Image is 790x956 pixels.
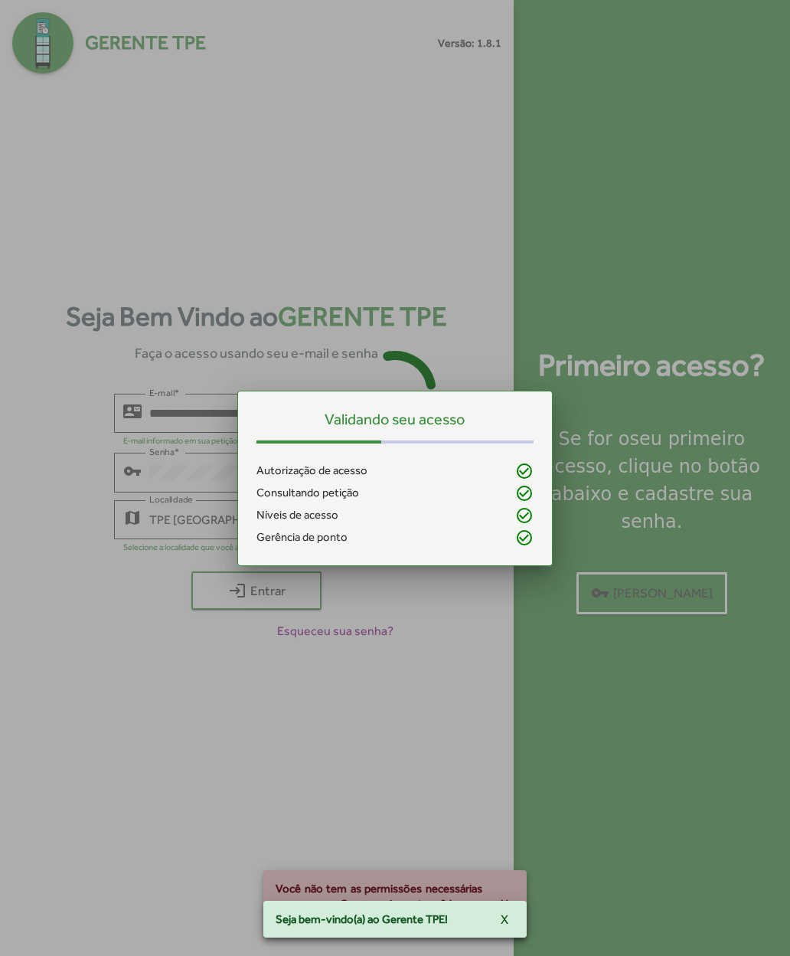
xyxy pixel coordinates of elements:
[276,912,448,927] span: Seja bem-vindo(a) ao Gerente TPE!
[515,529,534,547] mat-icon: check_circle_outline
[501,905,508,933] span: X
[256,506,338,524] span: Níveis de acesso
[256,410,534,428] h5: Validando seu acesso
[256,484,359,502] span: Consultando petição
[515,506,534,525] mat-icon: check_circle_outline
[256,529,348,546] span: Gerência de ponto
[488,905,521,933] button: X
[256,462,367,480] span: Autorização de acesso
[515,484,534,503] mat-icon: check_circle_outline
[515,462,534,480] mat-icon: check_circle_outline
